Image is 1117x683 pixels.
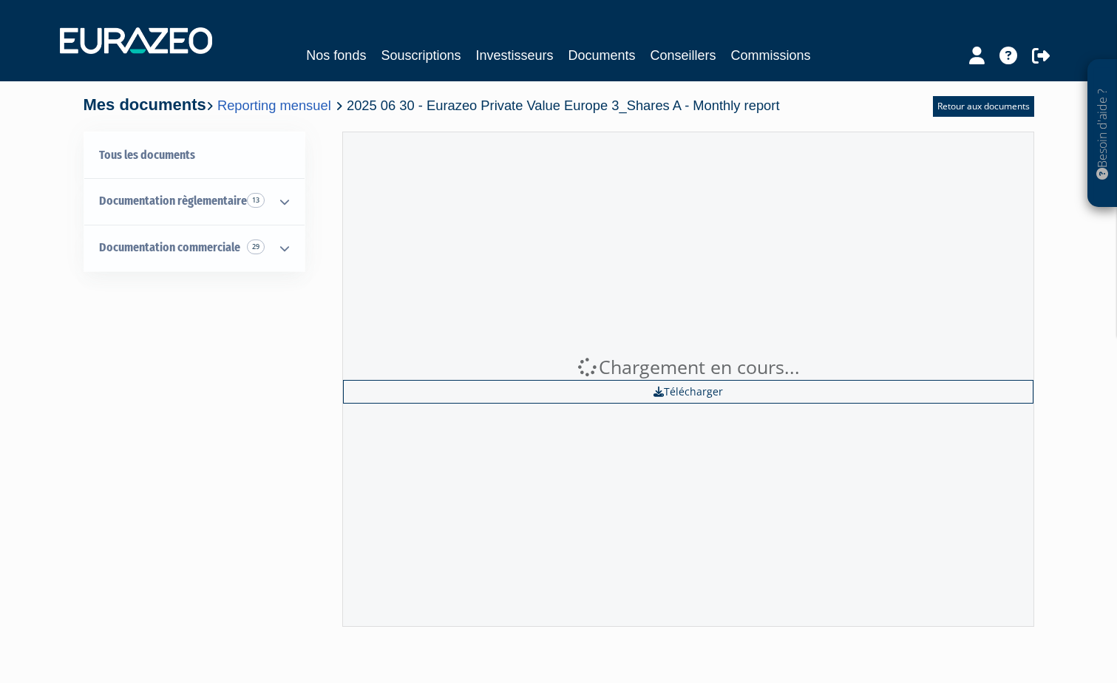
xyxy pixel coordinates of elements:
[933,96,1034,117] a: Retour aux documents
[84,178,305,225] a: Documentation règlementaire 13
[84,225,305,271] a: Documentation commerciale 29
[568,45,636,66] a: Documents
[217,98,331,113] a: Reporting mensuel
[347,98,780,113] span: 2025 06 30 - Eurazeo Private Value Europe 3_Shares A - Monthly report
[731,45,811,66] a: Commissions
[306,45,366,66] a: Nos fonds
[99,240,240,254] span: Documentation commerciale
[343,380,1033,404] a: Télécharger
[247,193,265,208] span: 13
[1094,67,1111,200] p: Besoin d'aide ?
[475,45,553,66] a: Investisseurs
[99,194,247,208] span: Documentation règlementaire
[651,45,716,66] a: Conseillers
[84,96,780,114] h4: Mes documents
[60,27,212,54] img: 1732889491-logotype_eurazeo_blanc_rvb.png
[343,354,1033,381] div: Chargement en cours...
[381,45,461,66] a: Souscriptions
[247,239,265,254] span: 29
[84,132,305,179] a: Tous les documents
